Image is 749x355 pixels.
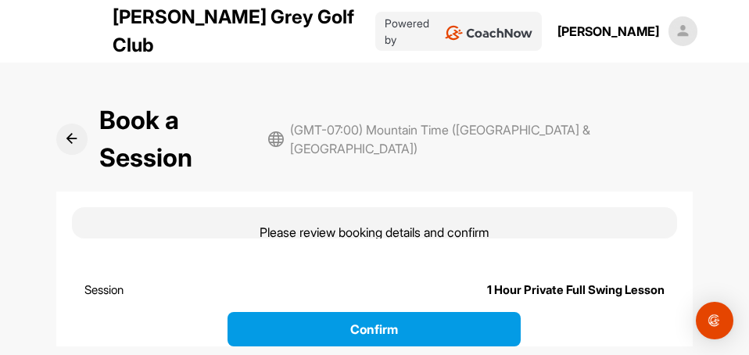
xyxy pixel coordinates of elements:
[487,281,665,299] div: 1 Hour Private Full Swing Lesson
[260,223,489,242] p: Please review booking details and confirm
[228,312,521,346] button: Confirm
[696,302,733,339] div: Open Intercom Messenger
[113,3,374,59] p: [PERSON_NAME] Grey Golf Club
[84,281,124,299] div: Session
[268,131,284,147] img: svg+xml;base64,PHN2ZyB3aWR0aD0iMjAiIGhlaWdodD0iMjAiIHZpZXdCb3g9IjAgMCAyMCAyMCIgZmlsbD0ibm9uZSIgeG...
[445,25,532,41] img: CoachNow
[385,15,439,48] p: Powered by
[668,16,698,46] img: square_default-ef6cabf814de5a2bf16c804365e32c732080f9872bdf737d349900a9daf73cf9.png
[99,102,256,177] h2: Book a Session
[63,13,100,50] img: logo
[290,120,677,158] span: (GMT-07:00) Mountain Time ([GEOGRAPHIC_DATA] & [GEOGRAPHIC_DATA])
[557,22,659,41] div: [PERSON_NAME]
